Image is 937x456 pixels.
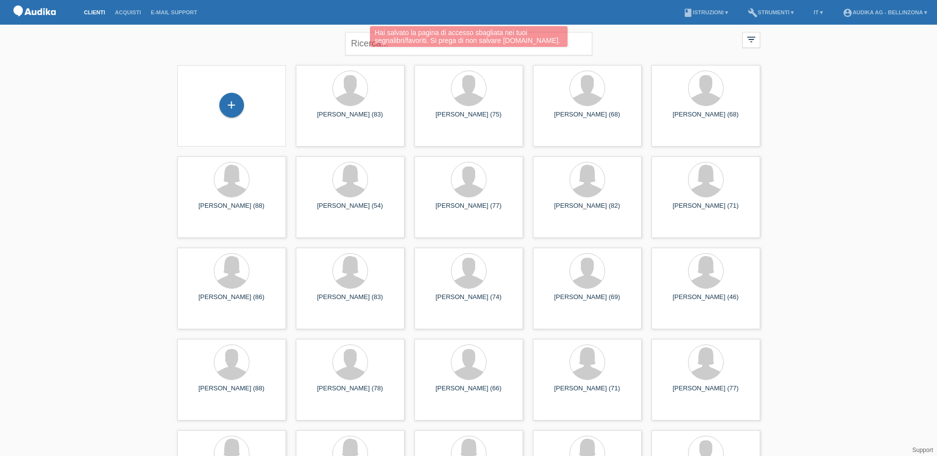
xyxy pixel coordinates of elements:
div: [PERSON_NAME] (68) [541,111,634,126]
div: [PERSON_NAME] (66) [422,384,515,400]
a: Acquisti [110,9,146,15]
div: [PERSON_NAME] (46) [659,293,752,309]
div: [PERSON_NAME] (77) [422,202,515,218]
i: book [683,8,693,18]
div: [PERSON_NAME] (75) [422,111,515,126]
div: [PERSON_NAME] (83) [304,293,397,309]
a: Clienti [79,9,110,15]
div: [PERSON_NAME] (71) [541,384,634,400]
a: bookIstruzioni ▾ [678,9,733,15]
a: buildStrumenti ▾ [743,9,799,15]
div: [PERSON_NAME] (86) [185,293,278,309]
div: [PERSON_NAME] (54) [304,202,397,218]
a: account_circleAudika AG - Bellinzona ▾ [838,9,932,15]
div: [PERSON_NAME] (77) [659,384,752,400]
div: [PERSON_NAME] (71) [659,202,752,218]
a: E-mail Support [146,9,202,15]
a: POS — MF Group [10,19,59,27]
div: Hai salvato la pagina di accesso sbagliata nei tuoi segnalibri/favoriti. Si prega di non salvare ... [370,26,568,47]
div: [PERSON_NAME] (69) [541,293,634,309]
i: filter_list [746,34,757,45]
div: [PERSON_NAME] (82) [541,202,634,218]
div: [PERSON_NAME] (74) [422,293,515,309]
i: build [748,8,758,18]
a: Support [912,447,933,454]
div: [PERSON_NAME] (68) [659,111,752,126]
div: Registrare cliente [220,97,244,114]
div: [PERSON_NAME] (88) [185,202,278,218]
a: IT ▾ [809,9,828,15]
div: [PERSON_NAME] (88) [185,384,278,400]
div: [PERSON_NAME] (78) [304,384,397,400]
i: account_circle [843,8,853,18]
div: [PERSON_NAME] (83) [304,111,397,126]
